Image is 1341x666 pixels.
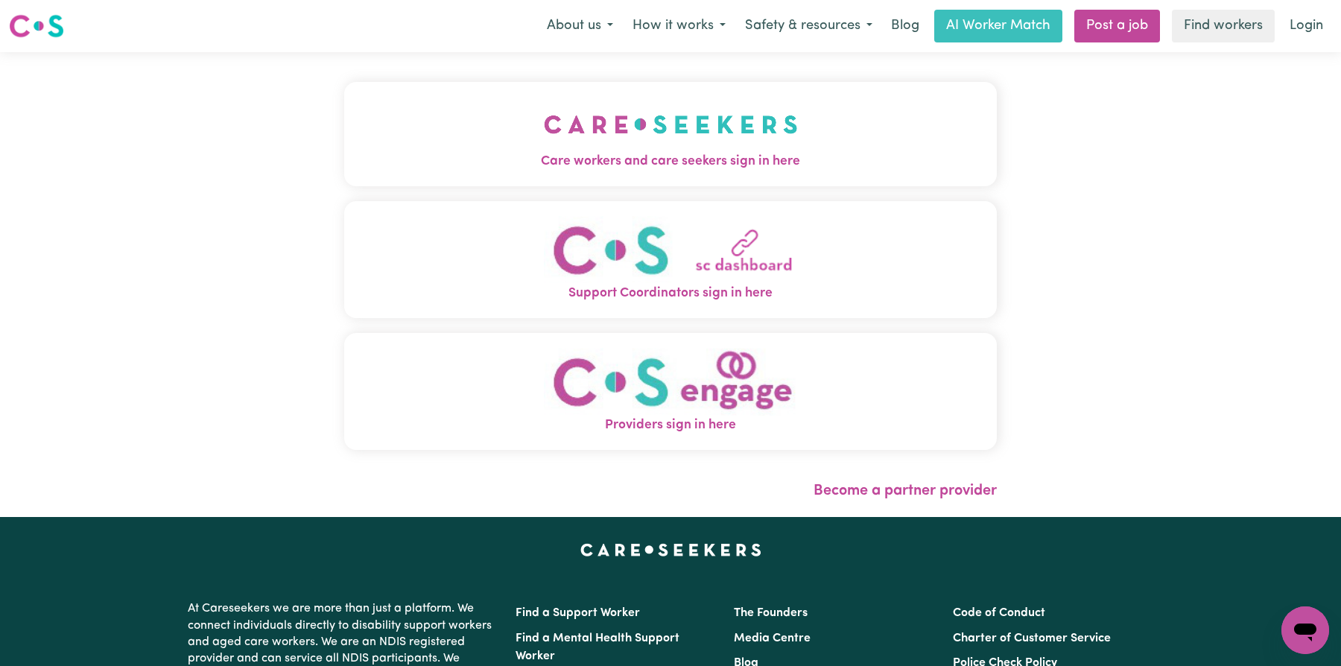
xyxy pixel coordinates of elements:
button: Support Coordinators sign in here [344,201,997,318]
button: About us [537,10,623,42]
a: Find a Support Worker [516,607,640,619]
a: Become a partner provider [814,483,997,498]
img: Careseekers logo [9,13,64,39]
a: Blog [882,10,928,42]
a: Login [1281,10,1332,42]
a: Charter of Customer Service [953,632,1111,644]
iframe: Button to launch messaging window [1281,606,1329,654]
a: Careseekers home page [580,544,761,556]
a: The Founders [734,607,808,619]
a: Post a job [1074,10,1160,42]
button: Care workers and care seekers sign in here [344,82,997,186]
button: How it works [623,10,735,42]
a: Find a Mental Health Support Worker [516,632,679,662]
a: Careseekers logo [9,9,64,43]
button: Providers sign in here [344,333,997,450]
button: Safety & resources [735,10,882,42]
a: AI Worker Match [934,10,1062,42]
a: Find workers [1172,10,1275,42]
span: Providers sign in here [344,416,997,435]
span: Care workers and care seekers sign in here [344,152,997,171]
a: Media Centre [734,632,811,644]
span: Support Coordinators sign in here [344,284,997,303]
a: Code of Conduct [953,607,1045,619]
